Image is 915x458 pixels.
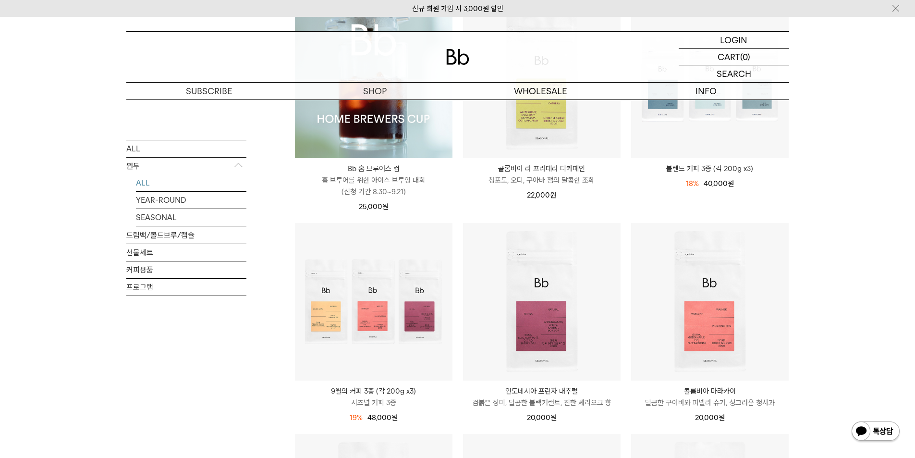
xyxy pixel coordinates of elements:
[446,49,469,65] img: 로고
[126,261,246,278] a: 커피용품
[527,413,557,422] span: 20,000
[391,413,398,422] span: 원
[295,223,452,381] img: 9월의 커피 3종 (각 200g x3)
[717,65,751,82] p: SEARCH
[367,413,398,422] span: 48,000
[631,223,789,381] img: 콜롬비아 마라카이
[718,49,740,65] p: CART
[458,83,623,99] p: WHOLESALE
[463,397,621,408] p: 검붉은 장미, 달콤한 블랙커런트, 진한 셰리오크 향
[295,163,452,174] p: Bb 홈 브루어스 컵
[679,32,789,49] a: LOGIN
[631,385,789,408] a: 콜롬비아 마라카이 달콤한 구아바와 파넬라 슈거, 싱그러운 청사과
[631,397,789,408] p: 달콤한 구아바와 파넬라 슈거, 싱그러운 청사과
[631,163,789,174] a: 블렌드 커피 3종 (각 200g x3)
[463,223,621,381] img: 인도네시아 프린자 내추럴
[550,191,556,199] span: 원
[728,179,734,188] span: 원
[136,191,246,208] a: YEAR-ROUND
[679,49,789,65] a: CART (0)
[720,32,747,48] p: LOGIN
[527,191,556,199] span: 22,000
[126,83,292,99] a: SUBSCRIBE
[851,421,901,444] img: 카카오톡 채널 1:1 채팅 버튼
[295,385,452,408] a: 9월의 커피 3종 (각 200g x3) 시즈널 커피 3종
[126,157,246,174] p: 원두
[463,174,621,186] p: 청포도, 오디, 구아바 잼의 달콤한 조화
[136,174,246,191] a: ALL
[382,202,389,211] span: 원
[463,385,621,397] p: 인도네시아 프린자 내추럴
[463,385,621,408] a: 인도네시아 프린자 내추럴 검붉은 장미, 달콤한 블랙커런트, 진한 셰리오크 향
[126,226,246,243] a: 드립백/콜드브루/캡슐
[740,49,750,65] p: (0)
[463,163,621,186] a: 콜롬비아 라 프라데라 디카페인 청포도, 오디, 구아바 잼의 달콤한 조화
[704,179,734,188] span: 40,000
[719,413,725,422] span: 원
[295,174,452,198] p: 홈 브루어를 위한 아이스 브루잉 대회 (신청 기간 8.30~9.21)
[412,4,503,13] a: 신규 회원 가입 시 3,000원 할인
[136,209,246,225] a: SEASONAL
[292,83,458,99] a: SHOP
[126,244,246,260] a: 선물세트
[350,412,363,423] div: 19%
[126,140,246,157] a: ALL
[463,163,621,174] p: 콜롬비아 라 프라데라 디카페인
[623,83,789,99] p: INFO
[686,178,699,189] div: 18%
[695,413,725,422] span: 20,000
[295,163,452,198] a: Bb 홈 브루어스 컵 홈 브루어를 위한 아이스 브루잉 대회(신청 기간 8.30~9.21)
[295,385,452,397] p: 9월의 커피 3종 (각 200g x3)
[631,385,789,397] p: 콜롬비아 마라카이
[550,413,557,422] span: 원
[126,278,246,295] a: 프로그램
[295,397,452,408] p: 시즈널 커피 3종
[359,202,389,211] span: 25,000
